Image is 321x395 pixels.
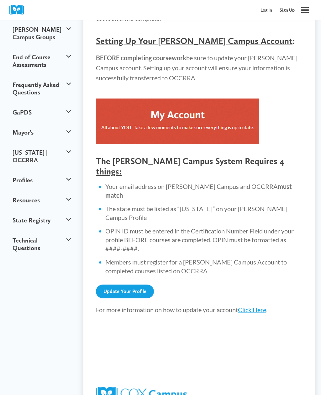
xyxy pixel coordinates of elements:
a: Sign Up [276,4,298,16]
button: End of Course Assessments [9,47,74,75]
button: Frequently Asked Questions [9,75,74,102]
button: Resources [9,190,74,210]
span: The [PERSON_NAME] Campus System Requires 4 things: [96,156,284,177]
strong: must match [105,183,292,199]
button: [US_STATE] | OCCRRA [9,142,74,170]
img: Cox Campus [9,5,28,15]
button: [PERSON_NAME] Campus Groups [9,19,74,47]
button: Mayor's [9,122,74,142]
strong: BEFORE completing coursework [96,54,186,61]
a: Log In [257,4,276,16]
h4: : [96,36,302,46]
li: OPIN ID must be entered in the Certification Number Field under your profile BEFORE courses are c... [105,227,302,253]
button: Technical Questions [9,230,74,258]
li: Your email address on [PERSON_NAME] Campus and OCCRRA [105,182,302,200]
p: be sure to update your [PERSON_NAME] Campus account. Setting up your account will ensure your inf... [96,53,302,83]
li: Members must register for a [PERSON_NAME] Campus Account to completed courses listed on OCCRRA [105,258,302,275]
p: For more information on how to update your account . [96,305,302,315]
button: State Registry [9,210,74,230]
nav: Secondary Mobile Navigation [257,4,298,16]
a: Update Your Profile [96,285,154,298]
a: Click Here [238,306,266,313]
span: Setting Up Your [PERSON_NAME] Campus Account [96,35,292,46]
button: Profiles [9,170,74,190]
button: Open menu [298,3,312,17]
button: GaPDS [9,102,74,122]
li: The state must be listed as “[US_STATE]” on your [PERSON_NAME] Campus Profile [105,204,302,222]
